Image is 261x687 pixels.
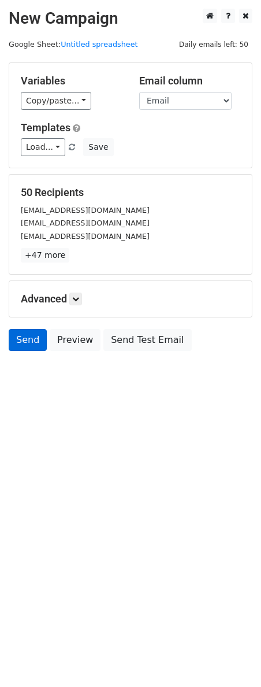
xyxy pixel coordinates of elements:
[139,75,240,87] h5: Email column
[50,329,100,351] a: Preview
[21,248,69,263] a: +47 more
[9,329,47,351] a: Send
[21,186,240,199] h5: 50 Recipients
[203,631,261,687] iframe: Chat Widget
[21,138,65,156] a: Load...
[61,40,137,49] a: Untitled spreadsheet
[175,38,252,51] span: Daily emails left: 50
[21,219,150,227] small: [EMAIL_ADDRESS][DOMAIN_NAME]
[9,9,252,28] h2: New Campaign
[21,232,150,241] small: [EMAIL_ADDRESS][DOMAIN_NAME]
[21,121,70,134] a: Templates
[21,92,91,110] a: Copy/paste...
[21,293,240,305] h5: Advanced
[83,138,113,156] button: Save
[9,40,138,49] small: Google Sheet:
[175,40,252,49] a: Daily emails left: 50
[103,329,191,351] a: Send Test Email
[21,75,122,87] h5: Variables
[21,206,150,215] small: [EMAIL_ADDRESS][DOMAIN_NAME]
